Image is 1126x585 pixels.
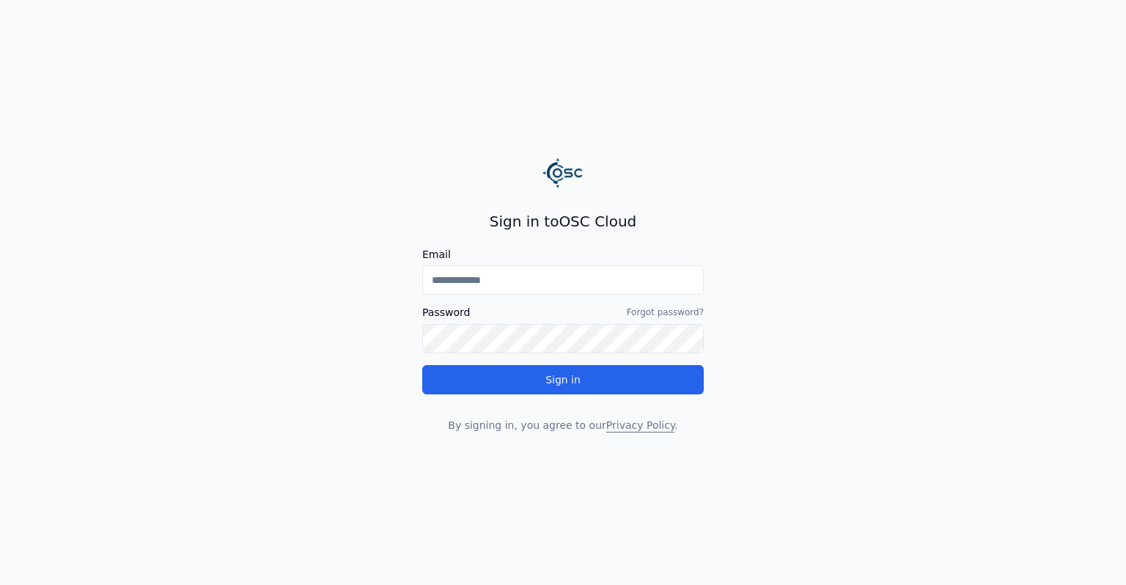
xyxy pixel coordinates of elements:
button: Sign in [422,365,704,394]
a: Privacy Policy [606,419,674,431]
label: Password [422,307,470,317]
h2: Sign in to OSC Cloud [422,211,704,232]
p: By signing in, you agree to our . [422,418,704,433]
a: Forgot password? [627,306,704,318]
label: Email [422,249,704,260]
img: Logo [542,152,584,194]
